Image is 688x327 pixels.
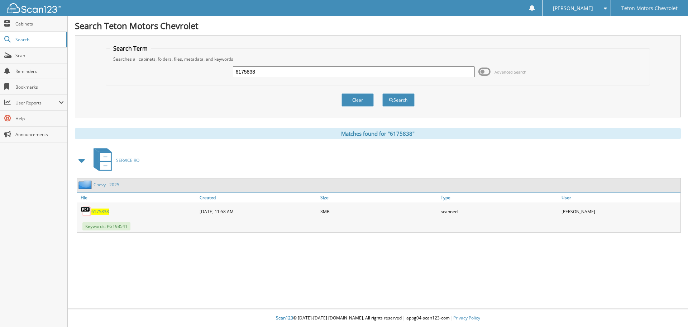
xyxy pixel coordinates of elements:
[15,52,64,59] span: Scan
[453,315,480,321] a: Privacy Policy
[7,3,61,13] img: scan123-logo-white.svg
[110,45,151,52] legend: Search Term
[198,204,319,219] div: [DATE] 11:58 AM
[94,182,119,188] a: Chevy - 2025
[15,116,64,122] span: Help
[15,37,63,43] span: Search
[15,131,64,137] span: Announcements
[110,56,646,62] div: Searches all cabinets, folders, files, metadata, and keywords
[319,193,439,202] a: Size
[15,21,64,27] span: Cabinets
[78,180,94,189] img: folder2.png
[382,93,415,107] button: Search
[15,68,64,74] span: Reminders
[89,146,139,174] a: SERVICE RO
[81,206,91,217] img: PDF.png
[75,20,681,32] h1: Search Teton Motors Chevrolet
[77,193,198,202] a: File
[560,204,680,219] div: [PERSON_NAME]
[276,315,293,321] span: Scan123
[15,84,64,90] span: Bookmarks
[68,309,688,327] div: © [DATE]-[DATE] [DOMAIN_NAME]. All rights reserved | appg04-scan123-com |
[560,193,680,202] a: User
[319,204,439,219] div: 3MB
[439,193,560,202] a: Type
[439,204,560,219] div: scanned
[75,128,681,139] div: Matches found for "6175838"
[116,157,139,163] span: SERVICE RO
[91,209,109,215] a: 6175838
[198,193,319,202] a: Created
[621,6,678,10] span: Teton Motors Chevrolet
[652,293,688,327] iframe: Chat Widget
[15,100,59,106] span: User Reports
[341,93,374,107] button: Clear
[494,69,526,75] span: Advanced Search
[553,6,593,10] span: [PERSON_NAME]
[82,222,130,230] span: Keywords: PG198541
